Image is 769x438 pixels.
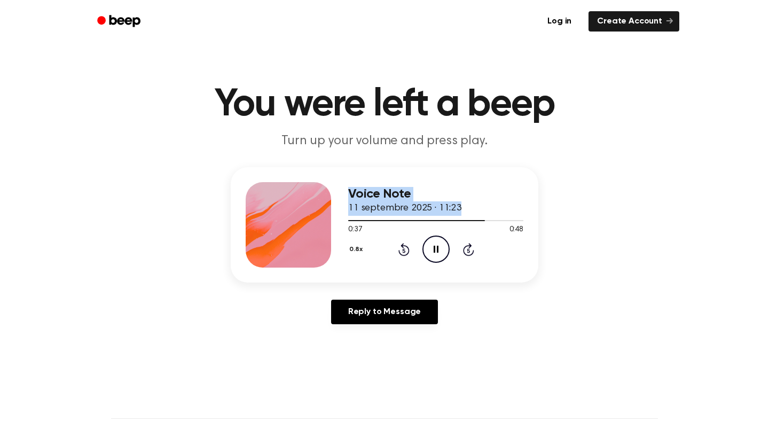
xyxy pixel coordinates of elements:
[348,187,523,201] h3: Voice Note
[348,240,366,259] button: 0.8x
[90,11,150,32] a: Beep
[348,224,362,236] span: 0:37
[111,85,658,124] h1: You were left a beep
[588,11,679,32] a: Create Account
[348,204,461,213] span: 11 septembre 2025 · 11:23
[537,9,582,34] a: Log in
[331,300,438,324] a: Reply to Message
[509,224,523,236] span: 0:48
[179,132,590,150] p: Turn up your volume and press play.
